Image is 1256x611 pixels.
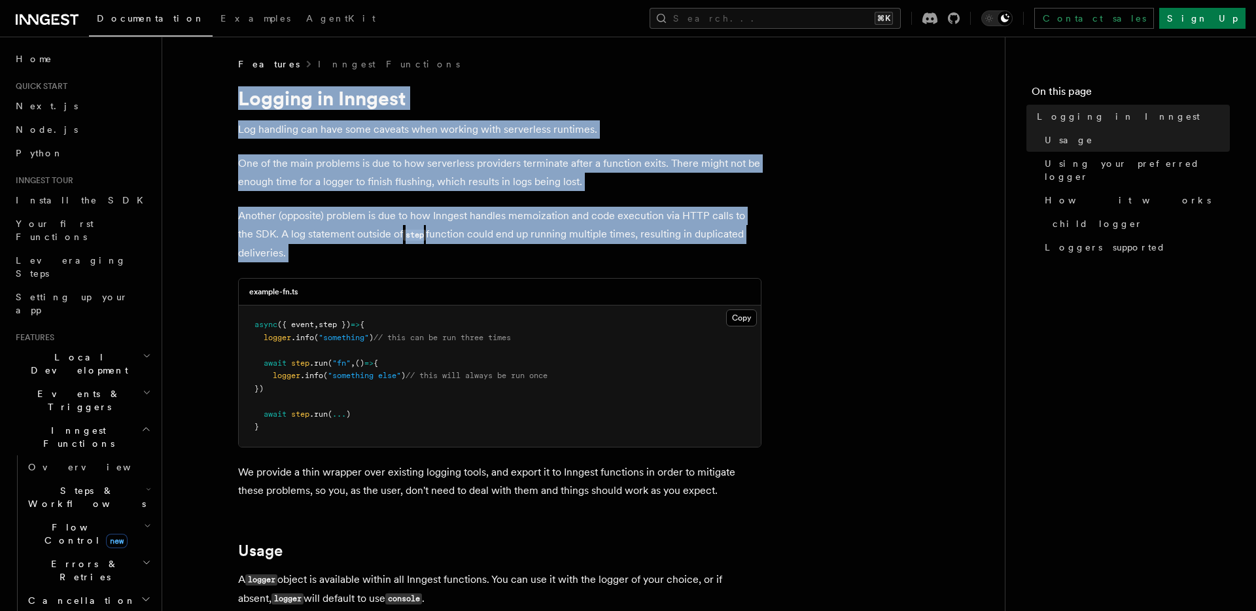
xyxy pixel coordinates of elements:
[238,58,300,71] span: Features
[1032,105,1230,128] a: Logging in Inngest
[10,249,154,285] a: Leveraging Steps
[238,570,761,608] p: A object is available within all Inngest functions. You can use it with the logger of your choice...
[1034,8,1154,29] a: Contact sales
[16,52,52,65] span: Home
[1039,188,1230,212] a: How it works
[213,4,298,35] a: Examples
[369,333,374,342] span: )
[10,118,154,141] a: Node.js
[10,175,73,186] span: Inngest tour
[16,148,63,158] span: Python
[249,287,298,297] h3: example-fn.ts
[264,358,287,368] span: await
[238,120,761,139] p: Log handling can have some caveats when working with serverless runtimes.
[328,410,332,419] span: (
[10,419,154,455] button: Inngest Functions
[238,86,761,110] h1: Logging in Inngest
[23,479,154,515] button: Steps & Workflows
[364,358,374,368] span: =>
[1159,8,1246,29] a: Sign Up
[271,593,304,604] code: logger
[23,515,154,552] button: Flow Controlnew
[1039,152,1230,188] a: Using your preferred logger
[1045,241,1166,254] span: Loggers supported
[328,358,332,368] span: (
[10,285,154,322] a: Setting up your app
[1045,194,1211,207] span: How it works
[23,557,142,584] span: Errors & Retries
[245,574,277,585] code: logger
[1045,157,1230,183] span: Using your preferred logger
[403,230,426,241] code: step
[355,358,364,368] span: ()
[1032,84,1230,105] h4: On this page
[10,345,154,382] button: Local Development
[374,333,511,342] span: // this can be run three times
[360,320,364,329] span: {
[726,309,757,326] button: Copy
[300,371,323,380] span: .info
[298,4,383,35] a: AgentKit
[318,58,460,71] a: Inngest Functions
[328,371,401,380] span: "something else"
[254,384,264,393] span: })
[16,124,78,135] span: Node.js
[264,333,291,342] span: logger
[16,218,94,242] span: Your first Functions
[10,332,54,343] span: Features
[1039,236,1230,259] a: Loggers supported
[264,410,287,419] span: await
[16,255,126,279] span: Leveraging Steps
[10,382,154,419] button: Events & Triggers
[254,320,277,329] span: async
[16,101,78,111] span: Next.js
[351,358,355,368] span: ,
[238,542,283,560] a: Usage
[374,358,378,368] span: {
[23,521,144,547] span: Flow Control
[1037,110,1200,123] span: Logging in Inngest
[385,593,422,604] code: console
[1047,212,1230,236] a: child logger
[309,410,328,419] span: .run
[650,8,901,29] button: Search...⌘K
[10,94,154,118] a: Next.js
[97,13,205,24] span: Documentation
[16,195,151,205] span: Install the SDK
[10,81,67,92] span: Quick start
[875,12,893,25] kbd: ⌘K
[309,358,328,368] span: .run
[10,387,143,413] span: Events & Triggers
[332,410,346,419] span: ...
[28,462,163,472] span: Overview
[1053,217,1143,230] span: child logger
[323,371,328,380] span: (
[981,10,1013,26] button: Toggle dark mode
[319,320,351,329] span: step })
[254,422,259,431] span: }
[23,455,154,479] a: Overview
[291,333,314,342] span: .info
[1039,128,1230,152] a: Usage
[23,484,146,510] span: Steps & Workflows
[291,410,309,419] span: step
[23,594,136,607] span: Cancellation
[314,320,319,329] span: ,
[89,4,213,37] a: Documentation
[346,410,351,419] span: )
[306,13,375,24] span: AgentKit
[23,552,154,589] button: Errors & Retries
[1045,133,1093,147] span: Usage
[277,320,314,329] span: ({ event
[16,292,128,315] span: Setting up your app
[10,141,154,165] a: Python
[238,154,761,191] p: One of the main problems is due to how serverless providers terminate after a function exits. The...
[10,47,154,71] a: Home
[220,13,290,24] span: Examples
[314,333,319,342] span: (
[351,320,360,329] span: =>
[332,358,351,368] span: "fn"
[238,207,761,262] p: Another (opposite) problem is due to how Inngest handles memoization and code execution via HTTP ...
[238,463,761,500] p: We provide a thin wrapper over existing logging tools, and export it to Inngest functions in orde...
[106,534,128,548] span: new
